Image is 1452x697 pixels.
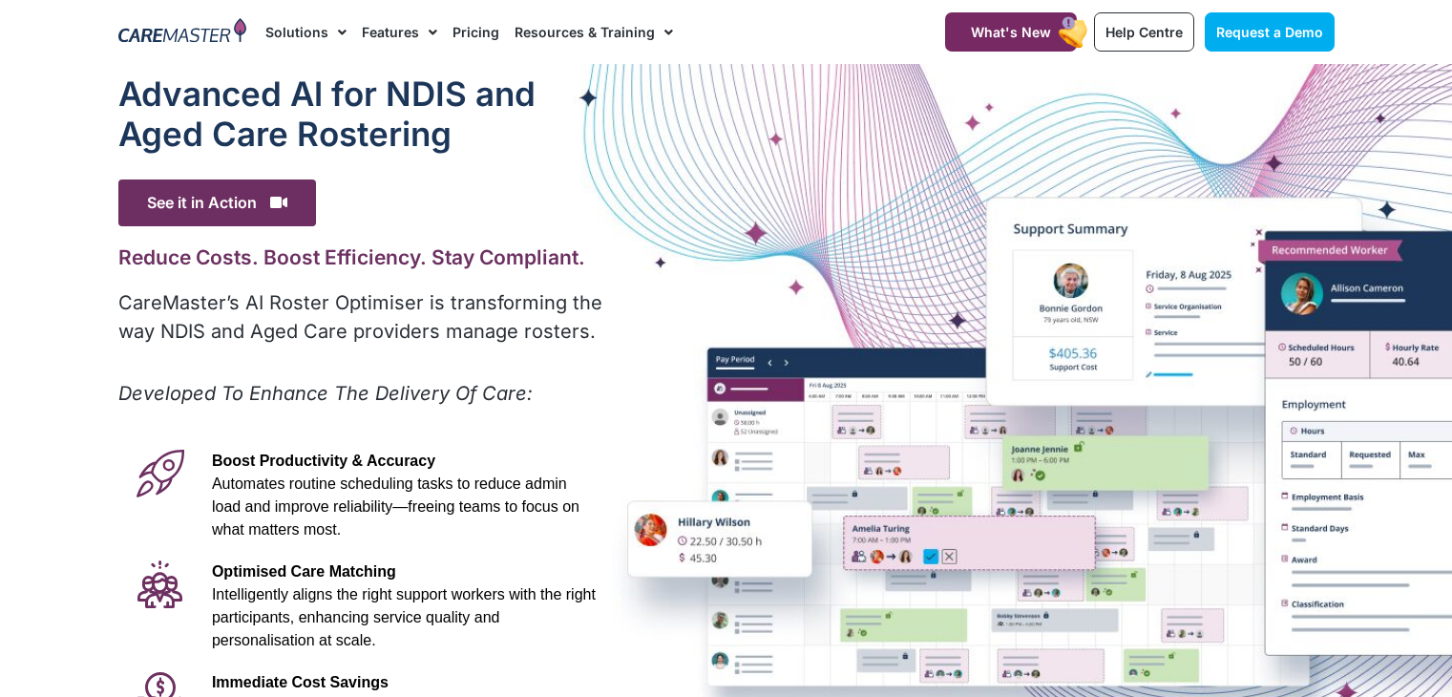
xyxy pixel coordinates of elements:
[212,453,435,469] span: Boost Productivity & Accuracy
[1094,12,1194,52] a: Help Centre
[118,74,606,154] h1: Advanced Al for NDIS and Aged Care Rostering
[118,288,606,346] p: CareMaster’s AI Roster Optimiser is transforming the way NDIS and Aged Care providers manage rost...
[118,245,606,269] h2: Reduce Costs. Boost Efficiency. Stay Compliant.
[971,24,1051,40] span: What's New
[945,12,1077,52] a: What's New
[118,18,247,47] img: CareMaster Logo
[118,382,533,405] em: Developed To Enhance The Delivery Of Care:
[1205,12,1335,52] a: Request a Demo
[1105,24,1183,40] span: Help Centre
[212,586,596,648] span: Intelligently aligns the right support workers with the right participants, enhancing service qua...
[212,563,396,580] span: Optimised Care Matching
[212,475,579,538] span: Automates routine scheduling tasks to reduce admin load and improve reliability—freeing teams to ...
[118,180,316,226] span: See it in Action
[212,674,389,690] span: Immediate Cost Savings
[1216,24,1323,40] span: Request a Demo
